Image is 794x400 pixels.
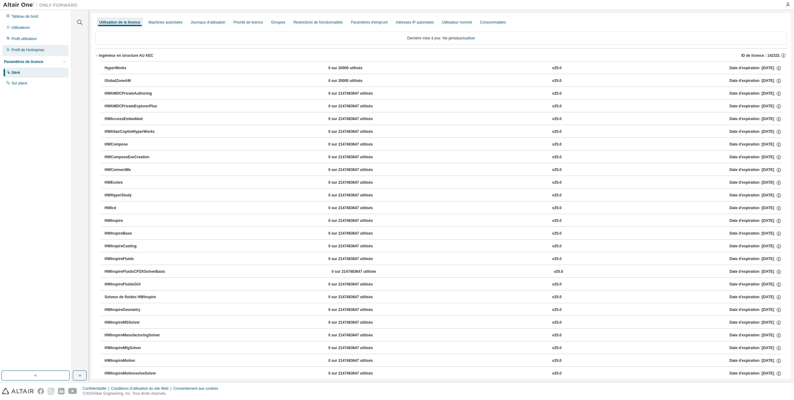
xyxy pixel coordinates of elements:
button: HyperWorks0 sur 20000 utilisésv25.0Date d'expiration :[DATE] [105,61,782,75]
button: HWInspireMotionsolveSolver0 sur 2147483647 utilisésv25.0Date d'expiration :[DATE] [105,367,782,380]
font: Date d'expiration : [729,155,762,159]
font: v25.0 [552,117,561,121]
font: [DATE] [762,346,774,350]
button: HWInspireBase0 sur 2147483647 utilisésv25.0Date d'expiration :[DATE] [105,227,782,240]
font: 0 sur 2147483647 utilisés [328,218,373,223]
font: Ne jamais [443,36,459,40]
font: © [83,391,86,396]
button: HWAMDCPrivateAuthoring0 sur 2147483647 utilisésv25.0Date d'expiration :[DATE] [105,87,782,101]
font: Profil de l'entreprise [11,48,44,52]
font: Confidentialité [83,386,106,391]
img: youtube.svg [68,388,77,394]
font: Date d'expiration : [729,79,762,83]
font: HWAMDCPrivateExplorerPlus [105,104,157,108]
font: v25.0 [552,282,561,286]
font: v25.0 [552,371,561,375]
font: 0 sur 2147483647 utilisés [328,371,373,375]
font: 0 sur 2147483647 utilisés [328,91,373,96]
img: facebook.svg [38,388,44,394]
font: v25.0 [552,295,561,299]
font: Date d'expiration : [729,129,762,134]
font: Date d'expiration : [729,295,762,299]
font: 0 sur 2147483647 utilisés [328,257,373,261]
font: v25.0 [552,244,561,248]
button: Solveur de fluides HWInspire0 sur 2147483647 utilisésv25.0Date d'expiration :[DATE] [105,290,782,304]
font: Profil utilisateur [11,37,37,41]
button: HWIcd0 sur 2147483647 utilisésv25.0Date d'expiration :[DATE] [105,201,782,215]
font: GlobalZoneAM [105,79,131,83]
font: 0 sur 2147483647 utilisés [328,180,373,185]
button: HWAMDCPrivateExplorerPlus0 sur 2147483647 utilisésv25.0Date d'expiration :[DATE] [105,100,782,113]
font: Date d'expiration : [729,346,762,350]
font: 0 sur 20000 utilisés [328,79,363,83]
font: HWConnectMe [105,168,131,172]
font: Utilisateurs [11,25,30,30]
font: [DATE] [762,244,774,248]
font: Conditions d'utilisation du site Web [111,386,169,391]
font: HWInspire [105,218,123,223]
font: [DATE] [762,320,774,325]
font: HWAccessEmbedded [105,117,143,121]
font: [DATE] [762,79,774,83]
font: [DATE] [762,358,774,363]
font: v25.0 [552,206,561,210]
font: HWAMDCPrivateAuthoring [105,91,152,96]
font: [DATE] [762,269,774,274]
font: HWIcd [105,206,116,210]
font: Date d'expiration : [729,333,762,337]
font: v25.0 [552,129,561,134]
font: 0 sur 20000 utilisés [328,66,363,70]
font: 0 sur 2147483647 utilisés [328,231,373,236]
font: Consentement aux cookies [173,386,218,391]
font: Date d'expiration : [729,104,762,108]
img: altair_logo.svg [2,388,34,394]
font: Utilisation de la licence [99,20,141,25]
font: 0 sur 2147483647 utilisés [328,358,373,363]
button: HWComposeExeCreation0 sur 2147483647 utilisésv25.0Date d'expiration :[DATE] [105,151,782,164]
button: HWEvolve0 sur 2147483647 utilisésv25.0Date d'expiration :[DATE] [105,176,782,190]
font: HWComposeExeCreation [105,155,149,159]
font: Solveur de fluides HWInspire [105,295,156,299]
font: 0 sur 2147483647 utilisés [328,295,373,299]
font: [DATE] [762,142,774,146]
font: ID de licence : 142331 [741,53,780,58]
img: linkedin.svg [58,388,65,394]
font: 0 sur 2147483647 utilisés [328,129,373,134]
font: HWInspireManufacturingSolver [105,333,160,337]
font: 0 sur 2147483647 utilisés [328,346,373,350]
font: HWInspireMSSolver [105,320,140,325]
font: HWInspireBase [105,231,132,236]
button: HWAltairCopilotHyperWorks0 sur 2147483647 utilisésv25.0Date d'expiration :[DATE] [105,125,782,139]
font: Date d'expiration : [729,206,762,210]
button: HWInspireGeometry0 sur 2147483647 utilisésv25.0Date d'expiration :[DATE] [105,303,782,317]
font: [DATE] [762,282,774,286]
font: [DATE] [762,155,774,159]
font: 0 sur 2147483647 utilisés [328,193,373,197]
font: Date d'expiration : [729,193,762,197]
font: [DATE] [762,257,774,261]
font: 0 sur 2147483647 utilisés [328,104,373,108]
font: 0 sur 2147483647 utilisés [328,244,373,248]
font: Date d'expiration : [729,91,762,96]
font: Paramètres de licence [4,60,43,64]
font: Priorité de licence [233,20,263,25]
font: Consommables [480,20,506,25]
font: Adresses IP autorisées [396,20,434,25]
font: [DATE] [762,180,774,185]
button: HWConnectMe0 sur 2147483647 utilisésv25.0Date d'expiration :[DATE] [105,163,782,177]
font: HWHyperStudy [105,193,132,197]
font: v25.0 [552,257,561,261]
font: [DATE] [762,333,774,337]
font: Date d'expiration : [729,282,762,286]
font: 0 sur 2147483647 utilisés [328,206,373,210]
button: HWAccessEmbedded0 sur 2147483647 utilisésv25.0Date d'expiration :[DATE] [105,112,782,126]
font: Date d'expiration : [729,358,762,363]
font: v25.0 [554,269,563,274]
button: HWInspireManufacturingSolver0 sur 2147483647 utilisésv25.0Date d'expiration :[DATE] [105,329,782,342]
font: [DATE] [762,129,774,134]
font: Tableau de bord [11,14,38,19]
font: v25.0 [552,180,561,185]
font: Date d'expiration : [729,66,762,70]
font: 0 sur 2147483647 utilisés [328,308,373,312]
font: 0 sur 2147483647 utilisés [328,320,373,325]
